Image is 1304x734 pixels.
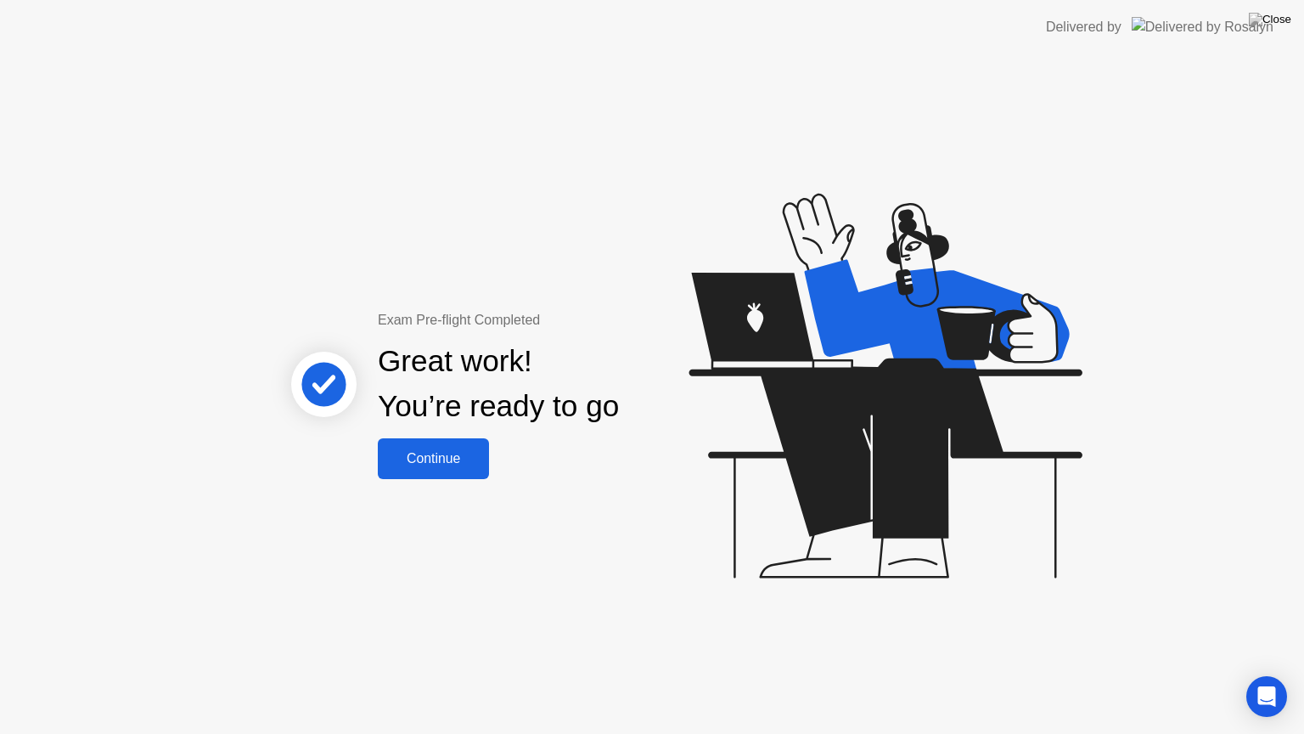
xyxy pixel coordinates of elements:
[383,451,484,466] div: Continue
[378,339,619,429] div: Great work! You’re ready to go
[378,310,728,330] div: Exam Pre-flight Completed
[378,438,489,479] button: Continue
[1046,17,1121,37] div: Delivered by
[1246,676,1287,717] div: Open Intercom Messenger
[1249,13,1291,26] img: Close
[1132,17,1273,37] img: Delivered by Rosalyn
